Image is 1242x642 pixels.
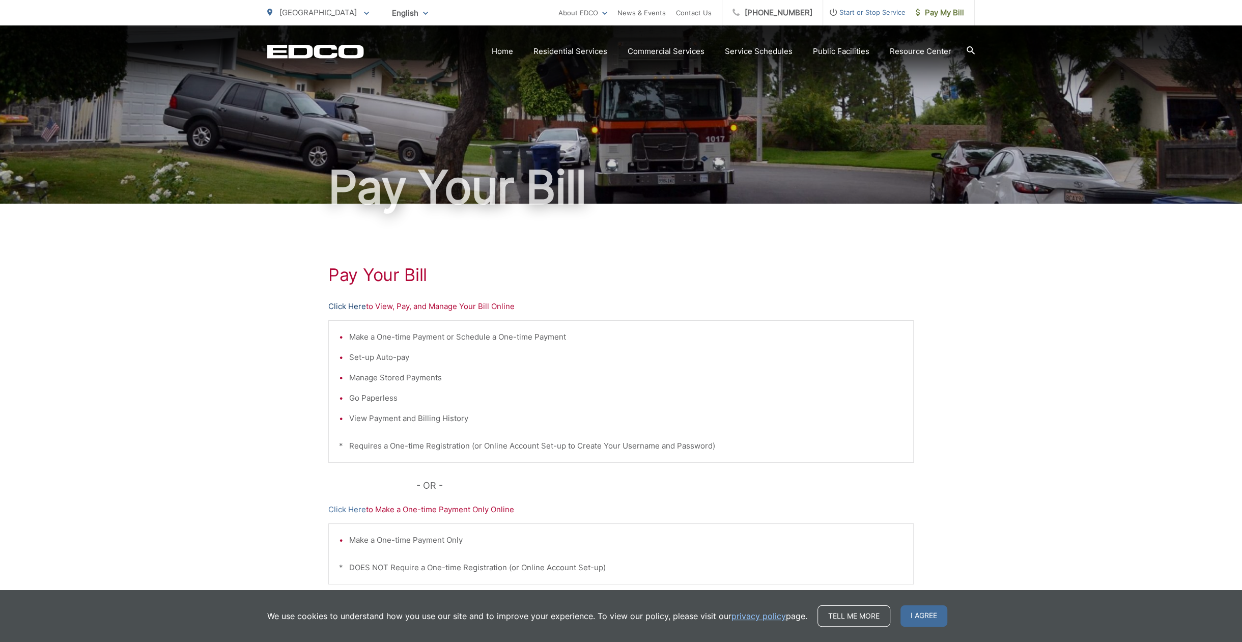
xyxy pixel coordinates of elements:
[349,392,903,404] li: Go Paperless
[349,534,903,546] li: Make a One-time Payment Only
[890,45,951,58] a: Resource Center
[558,7,607,19] a: About EDCO
[817,605,890,627] a: Tell me more
[900,605,947,627] span: I agree
[628,45,704,58] a: Commercial Services
[339,440,903,452] p: * Requires a One-time Registration (or Online Account Set-up to Create Your Username and Password)
[328,300,914,313] p: to View, Pay, and Manage Your Bill Online
[267,44,364,59] a: EDCD logo. Return to the homepage.
[676,7,712,19] a: Contact Us
[267,610,807,622] p: We use cookies to understand how you use our site and to improve your experience. To view our pol...
[339,562,903,574] p: * DOES NOT Require a One-time Registration (or Online Account Set-up)
[328,504,914,516] p: to Make a One-time Payment Only Online
[384,4,436,22] span: English
[492,45,513,58] a: Home
[349,412,903,425] li: View Payment and Billing History
[813,45,869,58] a: Public Facilities
[328,504,366,516] a: Click Here
[416,478,914,493] p: - OR -
[328,300,366,313] a: Click Here
[267,162,975,213] h1: Pay Your Bill
[731,610,786,622] a: privacy policy
[916,7,964,19] span: Pay My Bill
[533,45,607,58] a: Residential Services
[279,8,357,17] span: [GEOGRAPHIC_DATA]
[328,265,914,285] h1: Pay Your Bill
[725,45,793,58] a: Service Schedules
[349,331,903,343] li: Make a One-time Payment or Schedule a One-time Payment
[349,351,903,364] li: Set-up Auto-pay
[349,372,903,384] li: Manage Stored Payments
[617,7,666,19] a: News & Events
